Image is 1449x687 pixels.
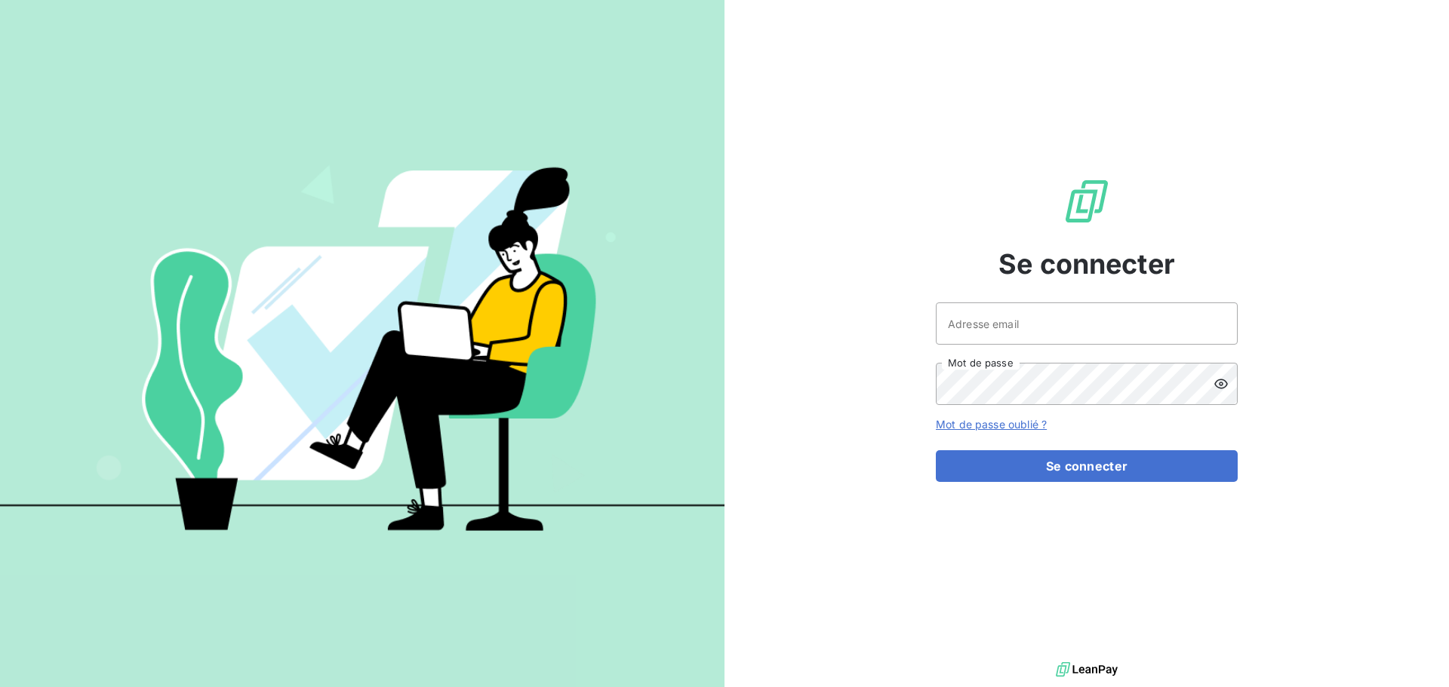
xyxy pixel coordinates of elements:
img: logo [1056,658,1118,681]
input: placeholder [936,302,1238,345]
button: Se connecter [936,450,1238,482]
span: Se connecter [998,244,1175,284]
img: Logo LeanPay [1063,177,1111,225]
a: Mot de passe oublié ? [936,418,1047,431]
